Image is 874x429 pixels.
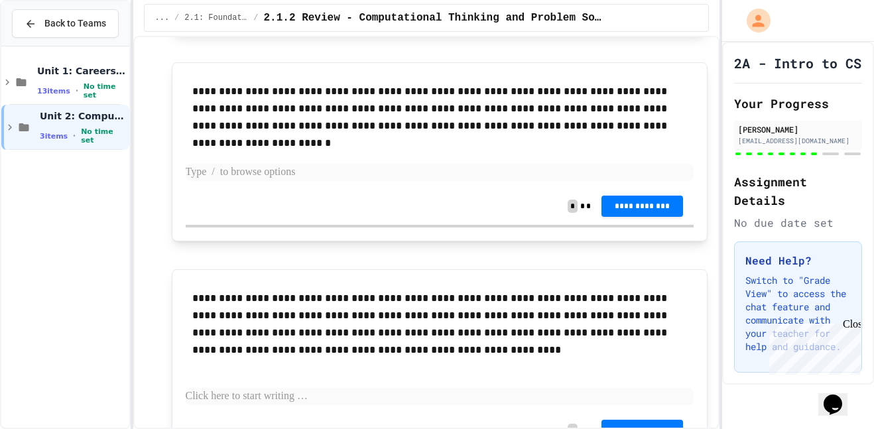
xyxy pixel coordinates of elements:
[37,65,127,77] span: Unit 1: Careers & Professionalism
[12,9,119,38] button: Back to Teams
[40,110,127,122] span: Unit 2: Computational Thinking & Problem-Solving
[733,5,774,36] div: My Account
[264,10,603,26] span: 2.1.2 Review - Computational Thinking and Problem Solving
[253,13,258,23] span: /
[734,94,862,113] h2: Your Progress
[734,54,861,72] h1: 2A - Intro to CS
[745,253,851,269] h3: Need Help?
[738,123,858,135] div: [PERSON_NAME]
[73,131,76,141] span: •
[764,318,861,375] iframe: chat widget
[174,13,179,23] span: /
[44,17,106,31] span: Back to Teams
[734,215,862,231] div: No due date set
[5,5,92,84] div: Chat with us now!Close
[818,376,861,416] iframe: chat widget
[734,172,862,210] h2: Assignment Details
[81,127,126,145] span: No time set
[184,13,248,23] span: 2.1: Foundations of Computational Thinking
[76,86,78,96] span: •
[745,274,851,353] p: Switch to "Grade View" to access the chat feature and communicate with your teacher for help and ...
[738,136,858,146] div: [EMAIL_ADDRESS][DOMAIN_NAME]
[84,82,127,99] span: No time set
[155,13,170,23] span: ...
[37,87,70,95] span: 13 items
[40,132,68,141] span: 3 items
